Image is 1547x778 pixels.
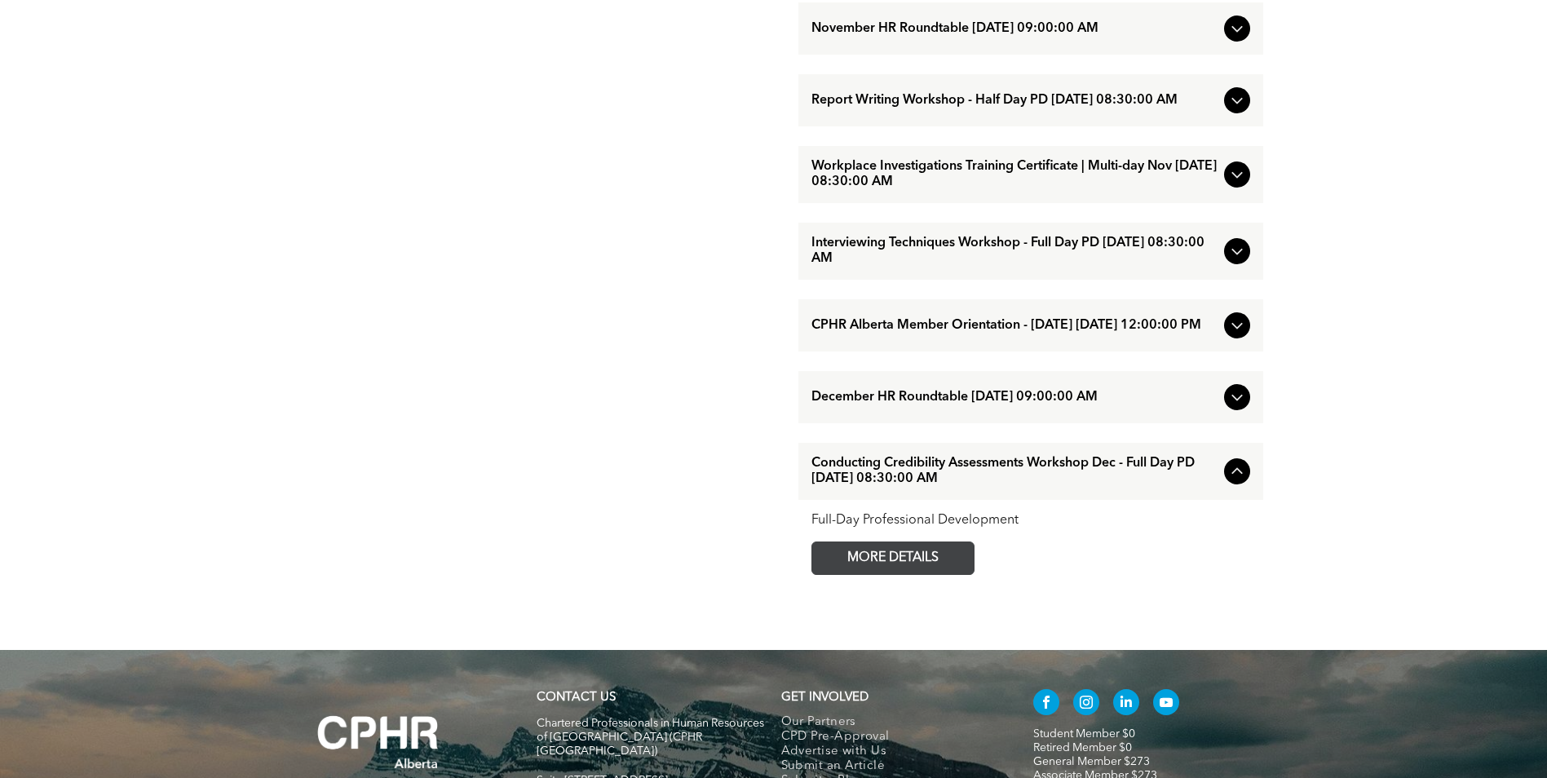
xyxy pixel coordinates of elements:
a: CPD Pre-Approval [781,730,999,745]
a: facebook [1033,689,1059,719]
span: Report Writing Workshop - Half Day PD [DATE] 08:30:00 AM [811,93,1218,108]
span: Chartered Professionals in Human Resources of [GEOGRAPHIC_DATA] (CPHR [GEOGRAPHIC_DATA]) [537,718,764,757]
a: Retired Member $0 [1033,742,1132,754]
span: Workplace Investigations Training Certificate | Multi-day Nov [DATE] 08:30:00 AM [811,159,1218,190]
span: December HR Roundtable [DATE] 09:00:00 AM [811,390,1218,405]
a: linkedin [1113,689,1139,719]
span: CPHR Alberta Member Orientation - [DATE] [DATE] 12:00:00 PM [811,318,1218,334]
span: November HR Roundtable [DATE] 09:00:00 AM [811,21,1218,37]
a: Student Member $0 [1033,728,1135,740]
a: youtube [1153,689,1179,719]
span: Interviewing Techniques Workshop - Full Day PD [DATE] 08:30:00 AM [811,236,1218,267]
a: CONTACT US [537,692,616,704]
div: Full-Day Professional Development [811,513,1250,528]
a: instagram [1073,689,1099,719]
a: Advertise with Us [781,745,999,759]
span: GET INVOLVED [781,692,869,704]
span: MORE DETAILS [829,542,957,574]
a: General Member $273 [1033,756,1150,767]
a: Our Partners [781,715,999,730]
a: Submit an Article [781,759,999,774]
span: Conducting Credibility Assessments Workshop Dec - Full Day PD [DATE] 08:30:00 AM [811,456,1218,487]
a: MORE DETAILS [811,542,975,575]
